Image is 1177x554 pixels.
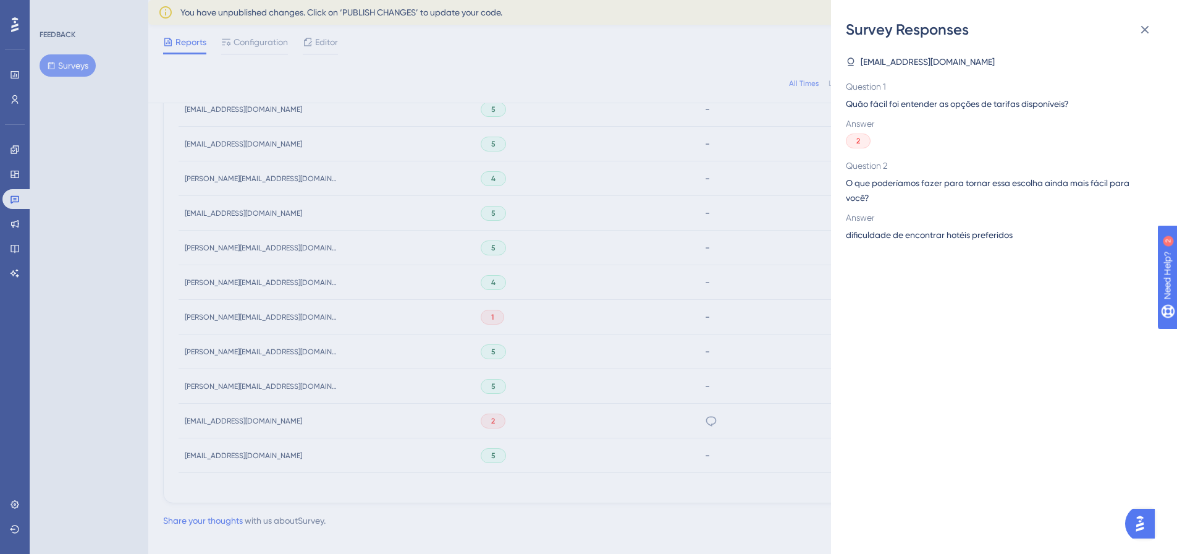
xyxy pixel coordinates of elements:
span: [EMAIL_ADDRESS][DOMAIN_NAME] [861,54,995,69]
div: Survey Responses [846,20,1162,40]
span: Question 1 [846,79,1152,94]
span: Question 2 [846,158,1152,173]
span: Need Help? [29,3,77,18]
span: Quão fácil foi entender as opções de tarifas disponíveis? [846,96,1152,111]
div: 2 [86,6,90,16]
span: O que poderíamos fazer para tornar essa escolha ainda mais fácil para você? [846,176,1152,205]
span: Answer [846,210,1152,225]
span: Answer [846,116,1152,131]
span: dificuldade de encontrar hotéis preferidos [846,228,1013,242]
span: 2 [856,136,860,146]
iframe: UserGuiding AI Assistant Launcher [1125,505,1162,542]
